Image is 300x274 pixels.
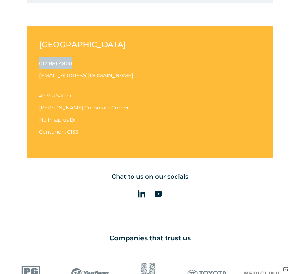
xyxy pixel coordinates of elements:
[39,72,133,79] a: [EMAIL_ADDRESS][DOMAIN_NAME]
[39,129,78,135] span: Centurion, 0133
[39,93,71,99] span: 49 Via Salara
[3,234,297,242] h5: Companies that trust us
[39,105,129,111] span: [PERSON_NAME] Corporate Corner
[27,173,273,180] h5: Chat to us on our socials
[39,117,76,123] span: Nellmapius Dr
[39,60,72,66] a: 012 881 4800
[39,38,161,51] h2: [GEOGRAPHIC_DATA]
